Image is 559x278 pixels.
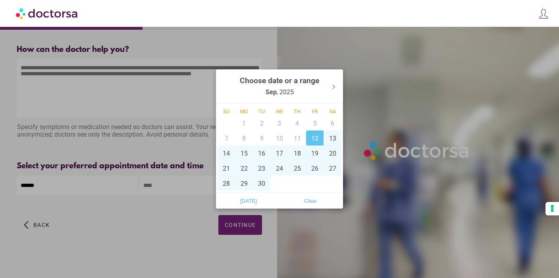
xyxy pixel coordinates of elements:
strong: Sep [266,88,277,96]
div: 9 [253,131,271,146]
div: 6 [324,116,341,131]
strong: Choose date or a range [240,76,319,85]
div: 20 [324,146,341,161]
div: 16 [253,146,271,161]
div: 13 [324,131,341,146]
img: Doctorsa.com [16,4,79,22]
button: [DATE] [218,194,279,207]
div: 26 [306,161,324,176]
button: Your consent preferences for tracking technologies [546,202,559,215]
div: 2 [253,116,271,131]
span: Clear [282,195,339,207]
div: 22 [235,161,253,176]
div: 8 [235,131,253,146]
div: 21 [218,161,235,176]
div: 1 [235,116,253,131]
div: 25 [288,161,306,176]
div: 7 [218,131,235,146]
div: Su [218,109,235,114]
div: 15 [235,146,253,161]
img: icons8-customer-100.png [538,8,549,19]
div: 29 [235,176,253,191]
div: Fr [306,109,324,114]
div: We [271,109,289,114]
div: 11 [288,131,306,146]
div: 19 [306,146,324,161]
div: 17 [271,146,289,161]
div: Sa [324,109,341,114]
div: , 2025 [240,71,319,102]
span: [DATE] [220,195,277,207]
div: 10 [271,131,289,146]
div: 18 [288,146,306,161]
div: 4 [288,116,306,131]
div: 5 [306,116,324,131]
div: Th [288,109,306,114]
div: 12 [306,131,324,146]
div: 27 [324,161,341,176]
div: 24 [271,161,289,176]
button: Clear [279,194,341,207]
div: 30 [253,176,271,191]
div: 28 [218,176,235,191]
div: Tu [253,109,271,114]
div: 23 [253,161,271,176]
div: Mo [235,109,253,114]
div: 3 [271,116,289,131]
div: 14 [218,146,235,161]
